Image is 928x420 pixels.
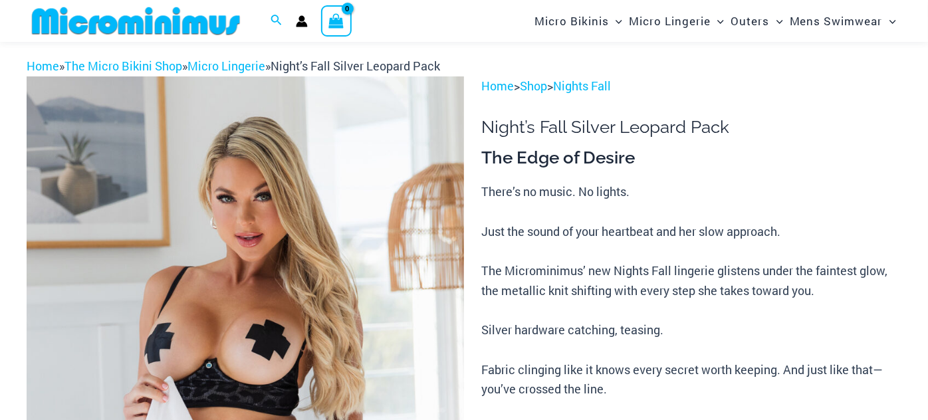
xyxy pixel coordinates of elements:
a: Nights Fall [553,78,611,94]
span: Outers [731,4,770,38]
a: The Micro Bikini Shop [64,58,182,74]
a: Search icon link [271,13,283,30]
a: Micro Lingerie [187,58,265,74]
a: Account icon link [296,15,308,27]
a: Home [27,58,59,74]
span: Night’s Fall Silver Leopard Pack [271,58,440,74]
span: Menu Toggle [770,4,783,38]
span: Mens Swimwear [790,4,883,38]
a: Shop [520,78,547,94]
a: Home [481,78,514,94]
a: OutersMenu ToggleMenu Toggle [728,4,786,38]
p: > > [481,76,901,96]
span: » » » [27,58,440,74]
span: Micro Bikinis [534,4,609,38]
span: Menu Toggle [711,4,724,38]
a: Micro LingerieMenu ToggleMenu Toggle [626,4,727,38]
h3: The Edge of Desire [481,147,901,169]
img: MM SHOP LOGO FLAT [27,6,245,36]
span: Micro Lingerie [629,4,711,38]
span: Menu Toggle [883,4,896,38]
a: Mens SwimwearMenu ToggleMenu Toggle [786,4,899,38]
nav: Site Navigation [529,2,901,40]
a: Micro BikinisMenu ToggleMenu Toggle [531,4,626,38]
span: Menu Toggle [609,4,622,38]
a: View Shopping Cart, empty [321,5,352,36]
h1: Night’s Fall Silver Leopard Pack [481,117,901,138]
